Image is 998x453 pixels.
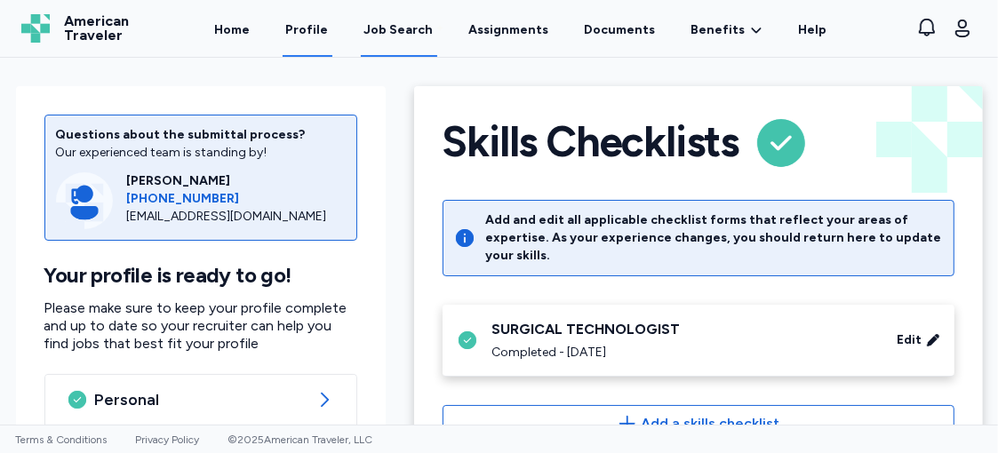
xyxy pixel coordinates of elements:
a: Benefits [691,21,763,39]
img: Consultant [56,172,113,229]
div: SURGICAL TECHNOLOGIST [492,319,876,340]
div: [PERSON_NAME] [127,172,346,190]
span: Benefits [691,21,746,39]
div: Add and edit all applicable checklist forms that reflect your areas of expertise. As your experie... [486,211,943,265]
a: Profile [283,2,332,57]
a: Privacy Policy [136,433,200,446]
a: [PHONE_NUMBER] [127,190,346,208]
span: Add a skills checklist [642,413,780,434]
a: Job Search [361,2,437,57]
a: Terms & Conditions [16,433,108,446]
span: Edit [898,331,922,349]
p: Please make sure to keep your profile complete and up to date so your recruiter can help you find... [44,299,357,353]
h1: Your profile is ready to go! [44,262,357,289]
span: American Traveler [64,14,129,43]
h1: Skills Checklists [443,115,739,171]
span: © 2025 American Traveler, LLC [228,433,373,446]
div: Job Search [364,21,434,39]
img: Logo [21,14,50,43]
div: SURGICAL TECHNOLOGISTCompleted - [DATE]Edit [443,305,954,377]
div: Our experienced team is standing by! [56,144,346,162]
span: Personal [95,389,307,410]
button: Add a skills checklist [443,405,954,442]
div: Questions about the submittal process? [56,126,346,144]
div: [EMAIL_ADDRESS][DOMAIN_NAME] [127,208,346,226]
div: Completed - [DATE] [492,344,876,362]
